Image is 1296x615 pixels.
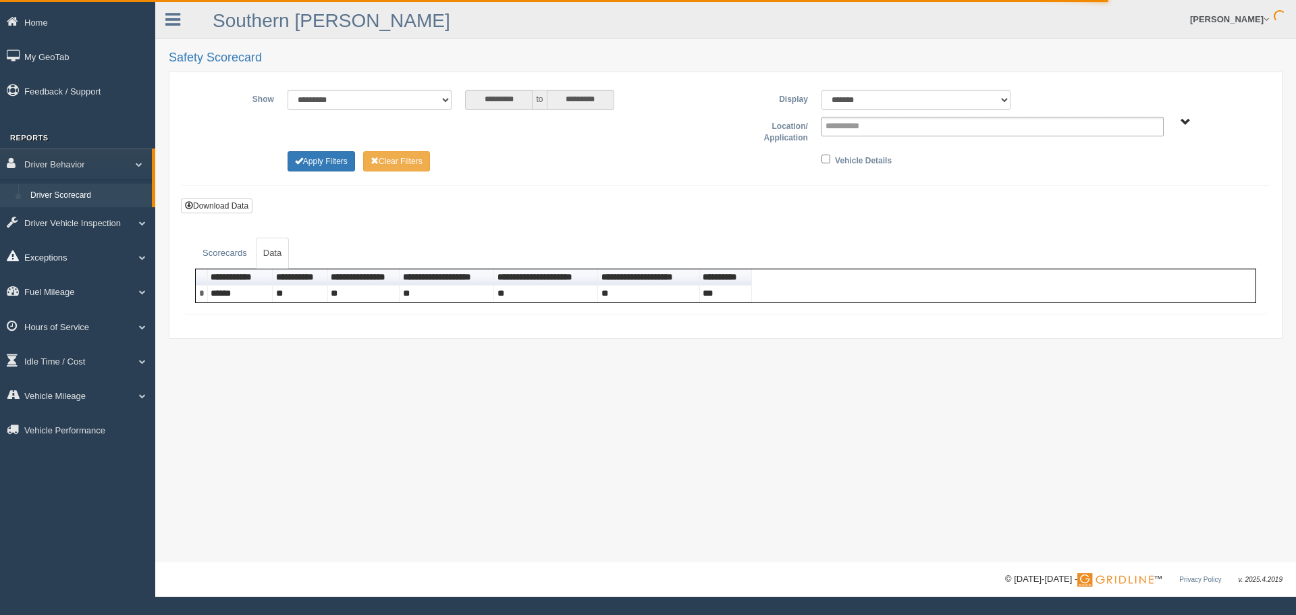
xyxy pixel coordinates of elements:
label: Display [726,90,815,106]
div: © [DATE]-[DATE] - ™ [1005,572,1282,587]
a: Scorecards [195,238,254,269]
button: Change Filter Options [363,151,430,171]
th: Sort column [328,269,400,286]
a: Data [256,238,289,269]
th: Sort column [400,269,494,286]
label: Location/ Application [726,117,815,144]
span: v. 2025.4.2019 [1239,576,1282,583]
button: Download Data [181,198,252,213]
h2: Safety Scorecard [169,51,1282,65]
a: Privacy Policy [1179,576,1221,583]
th: Sort column [598,269,700,286]
label: Show [192,90,281,106]
th: Sort column [273,269,328,286]
th: Sort column [700,269,753,286]
th: Sort column [494,269,598,286]
img: Gridline [1077,573,1154,587]
th: Sort column [208,269,273,286]
label: Vehicle Details [835,151,892,167]
span: to [533,90,546,110]
a: Driver Scorecard [24,184,152,208]
button: Change Filter Options [288,151,355,171]
a: Southern [PERSON_NAME] [213,10,450,31]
